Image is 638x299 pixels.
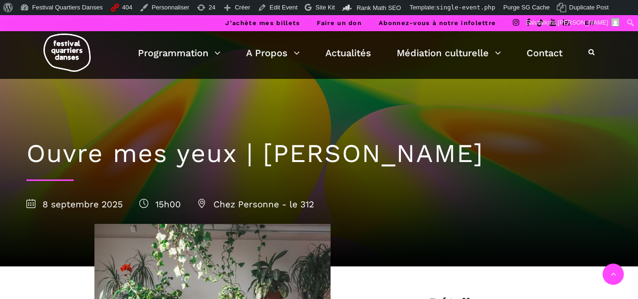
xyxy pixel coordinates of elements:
a: Abonnez-vous à notre infolettre [379,19,496,26]
a: A Propos [246,45,300,61]
span: 15h00 [139,199,181,210]
a: Programmation [138,45,221,61]
a: Faire un don [317,19,362,26]
span: Site Kit [315,4,335,11]
a: J’achète mes billets [225,19,300,26]
span: single-event.php [436,4,495,11]
span: Chez Personne - le 312 [197,199,314,210]
span: Rank Math SEO [357,4,401,11]
h1: Ouvre mes yeux | [PERSON_NAME] [26,138,612,169]
a: Salutations, [522,15,623,30]
span: 8 septembre 2025 [26,199,123,210]
img: logo-fqd-med [43,34,91,72]
a: Médiation culturelle [397,45,501,61]
a: Contact [527,45,562,61]
span: [PERSON_NAME] [558,19,608,26]
a: Actualités [325,45,371,61]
